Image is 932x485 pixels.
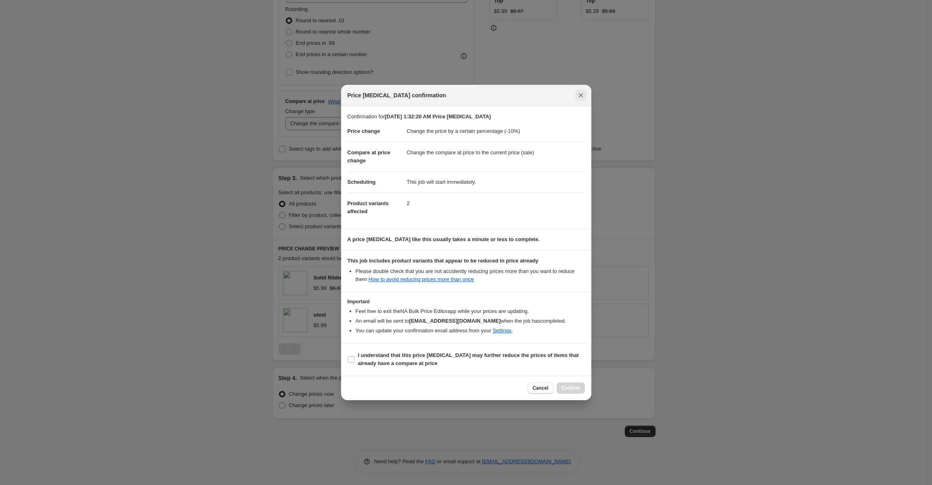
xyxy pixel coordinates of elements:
[407,142,585,163] dd: Change the compare at price to the current price (sale)
[356,317,585,325] li: An email will be sent to when the job has completed .
[369,276,474,282] a: How to avoid reducing prices more than once
[409,318,501,324] b: [EMAIL_ADDRESS][DOMAIN_NAME]
[348,113,585,121] p: Confirmation for
[348,179,376,185] span: Scheduling
[348,200,389,214] span: Product variants affected
[348,236,540,242] b: A price [MEDICAL_DATA] like this usually takes a minute or less to complete.
[356,327,585,335] li: You can update your confirmation email address from your .
[348,298,585,305] h3: Important
[348,149,390,164] span: Compare at price change
[348,258,538,264] b: This job includes product variants that appear to be reduced in price already
[385,113,491,120] b: [DATE] 1:32:20 AM Price [MEDICAL_DATA]
[358,352,579,366] b: I understand that this price [MEDICAL_DATA] may further reduce the prices of items that already h...
[532,385,548,391] span: Cancel
[575,90,586,101] button: Close
[348,91,446,99] span: Price [MEDICAL_DATA] confirmation
[407,171,585,193] dd: This job will start immediately.
[407,121,585,142] dd: Change the price by a certain percentage (-10%)
[528,382,553,394] button: Cancel
[356,267,585,283] li: Please double check that you are not accidently reducing prices more than you want to reduce them
[492,328,511,334] a: Settings
[348,128,380,134] span: Price change
[356,307,585,315] li: Feel free to exit the NA Bulk Price Editor app while your prices are updating.
[407,193,585,214] dd: 2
